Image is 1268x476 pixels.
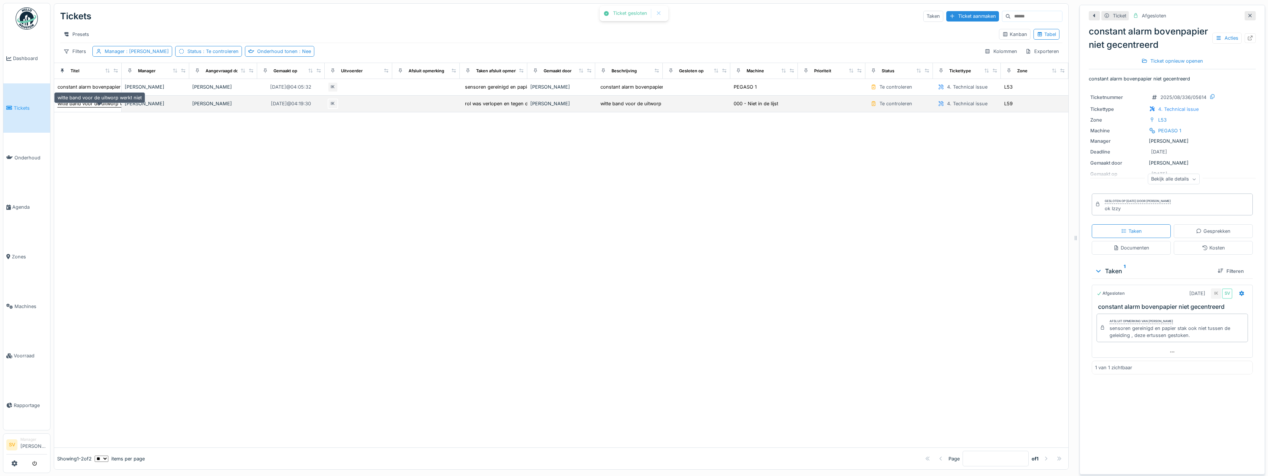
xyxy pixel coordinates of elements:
[257,48,311,55] div: Onderhoud tonen
[71,68,79,74] div: Titel
[14,352,47,359] span: Voorraad
[1124,267,1126,275] sup: 1
[1004,83,1013,90] div: L53
[1189,290,1205,297] div: [DATE]
[600,100,685,107] div: witte band voor de uitworp werkt niet
[14,303,47,310] span: Machines
[206,68,243,74] div: Aangevraagd door
[187,48,239,55] div: Status
[947,100,987,107] div: 4. Technical issue
[1148,174,1200,185] div: Bekijk alle details
[476,68,529,74] div: Taken afsluit opmerkingen
[1004,100,1013,107] div: L59
[879,83,912,90] div: Te controleren
[341,68,363,74] div: Uitvoerder
[1037,31,1056,38] div: Tabel
[1022,46,1062,57] div: Exporteren
[1113,12,1126,19] div: Ticket
[57,455,92,462] div: Showing 1 - 2 of 2
[125,83,186,90] div: [PERSON_NAME]
[328,99,338,109] div: IK
[612,68,637,74] div: Beschrijving
[1105,205,1171,212] div: ok Izzy
[1142,12,1166,19] div: Afgesloten
[14,402,47,409] span: Rapportage
[271,100,311,107] div: [DATE] @ 04:19:30
[981,46,1020,57] div: Kolommen
[58,100,142,107] div: witte band voor de uitworp werkt niet
[1090,138,1146,145] div: Manager
[20,437,47,442] div: Manager
[1090,159,1146,166] div: Gemaakt door
[60,46,89,57] div: Filters
[138,68,155,74] div: Manager
[20,437,47,453] li: [PERSON_NAME]
[544,68,571,74] div: Gemaakt door
[949,68,971,74] div: Tickettype
[192,100,254,107] div: [PERSON_NAME]
[530,100,592,107] div: [PERSON_NAME]
[946,11,999,21] div: Ticket aanmaken
[747,68,764,74] div: Machine
[1196,228,1231,235] div: Gesprekken
[1090,106,1146,113] div: Tickettype
[409,68,444,74] div: Afsluit opmerking
[328,82,338,92] div: IK
[1002,31,1027,38] div: Kanban
[54,92,145,103] div: witte band voor de uitworp werkt niet
[3,83,50,133] a: Tickets
[1105,199,1171,204] div: Gesloten op [DATE] door [PERSON_NAME]
[1097,290,1125,297] div: Afgesloten
[1113,244,1149,251] div: Documenten
[1090,138,1254,145] div: [PERSON_NAME]
[879,100,912,107] div: Te controleren
[3,133,50,182] a: Onderhoud
[1158,127,1181,134] div: PEGASO 1
[95,455,145,462] div: items per page
[1211,288,1221,299] div: IK
[12,204,47,211] span: Agenda
[734,100,778,107] div: 000 - Niet in de lijst
[3,232,50,282] a: Zones
[12,253,47,260] span: Zones
[3,182,50,232] a: Agenda
[273,68,297,74] div: Gemaakt op
[16,7,38,30] img: Badge_color-CXgf-gQk.svg
[948,455,960,462] div: Page
[3,281,50,331] a: Machines
[1095,267,1212,275] div: Taken
[105,48,169,55] div: Manager
[1160,94,1206,101] div: 2025/08/336/05614
[1098,303,1249,310] h3: constant alarm bovenpapier niet gecentreerd
[1158,116,1167,123] div: L53
[814,68,831,74] div: Prioriteit
[679,68,704,74] div: Gesloten op
[125,49,169,54] span: : [PERSON_NAME]
[1121,228,1142,235] div: Taken
[201,49,239,54] span: : Te controleren
[923,11,943,22] div: Taken
[3,381,50,430] a: Rapportage
[734,83,757,90] div: PEGASO 1
[13,55,47,62] span: Dashboard
[1110,325,1245,339] div: sensoren gereinigd en papier stak ook niet tussen de geleiding , deze ertussen gestoken.
[1090,159,1254,166] div: [PERSON_NAME]
[1032,455,1039,462] strong: of 1
[14,105,47,112] span: Tickets
[60,29,92,40] div: Presets
[1017,68,1028,74] div: Zone
[1151,148,1167,155] div: [DATE]
[6,439,17,450] li: SV
[882,68,894,74] div: Status
[1138,56,1206,66] div: Ticket opnieuw openen
[600,83,702,90] div: constant alarm bovenpapier niet gecentreerd
[3,331,50,381] a: Voorraad
[1089,75,1256,82] p: constant alarm bovenpapier niet gecentreerd
[1090,116,1146,123] div: Zone
[947,83,987,90] div: 4. Technical issue
[1089,25,1256,52] div: constant alarm bovenpapier niet gecentreerd
[1222,288,1232,299] div: SV
[1215,266,1247,276] div: Filteren
[465,83,577,90] div: sensoren gereinigd en papier stak ook niet tuss...
[1212,33,1242,43] div: Acties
